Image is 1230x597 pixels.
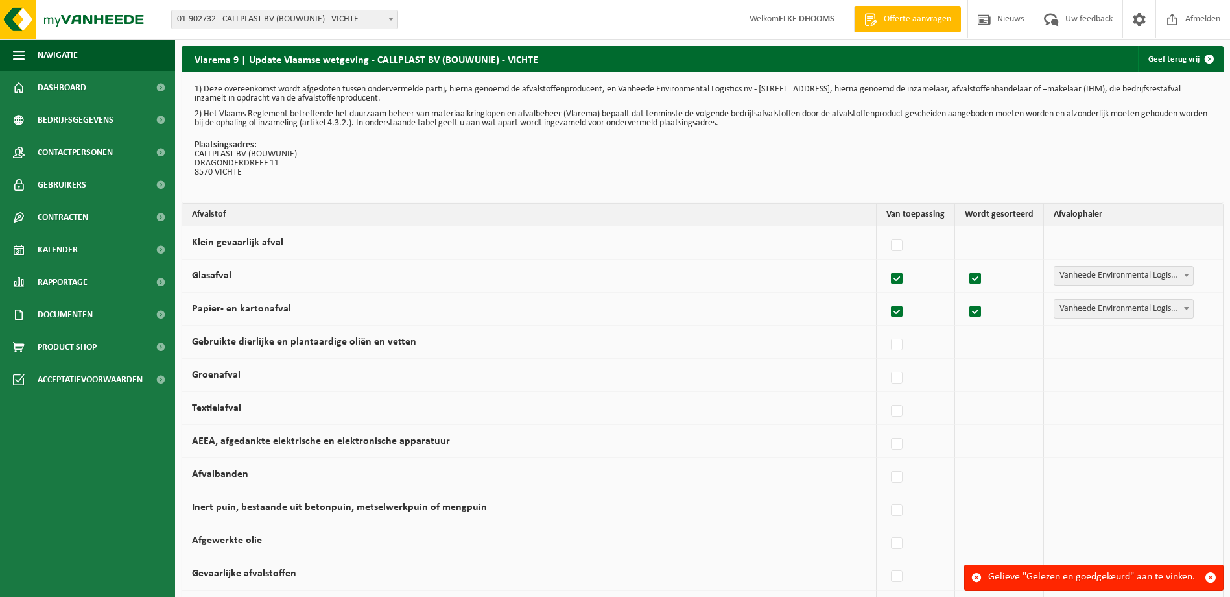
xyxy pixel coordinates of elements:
[192,337,416,347] label: Gebruikte dierlijke en plantaardige oliën en vetten
[172,10,397,29] span: 01-902732 - CALLPLAST BV (BOUWUNIE) - VICHTE
[192,568,296,579] label: Gevaarlijke afvalstoffen
[195,141,1211,177] p: CALLPLAST BV (BOUWUNIE) DRAGONDERDREEF 11 8570 VICHTE
[881,13,954,26] span: Offerte aanvragen
[1054,267,1193,285] span: Vanheede Environmental Logistics
[192,271,231,281] label: Glasafval
[38,331,97,363] span: Product Shop
[38,136,113,169] span: Contactpersonen
[192,469,248,480] label: Afvalbanden
[854,6,961,32] a: Offerte aanvragen
[1054,299,1194,319] span: Vanheede Environmental Logistics
[192,370,241,380] label: Groenafval
[38,39,78,71] span: Navigatie
[192,502,487,513] label: Inert puin, bestaande uit betonpuin, metselwerkpuin of mengpuin
[182,46,551,71] h2: Vlarema 9 | Update Vlaamse wetgeving - CALLPLAST BV (BOUWUNIE) - VICHTE
[192,238,283,248] label: Klein gevaarlijk afval
[1138,46,1222,72] a: Geef terug vrij
[38,71,86,104] span: Dashboard
[988,565,1198,590] div: Gelieve "Gelezen en goedgekeurd" aan te vinken.
[195,110,1211,128] p: 2) Het Vlaams Reglement betreffende het duurzaam beheer van materiaalkringlopen en afvalbeheer (V...
[877,204,955,226] th: Van toepassing
[192,304,291,314] label: Papier- en kartonafval
[38,363,143,396] span: Acceptatievoorwaarden
[1044,204,1223,226] th: Afvalophaler
[195,140,257,150] strong: Plaatsingsadres:
[955,204,1044,226] th: Wordt gesorteerd
[38,169,86,201] span: Gebruikers
[192,436,450,446] label: AEEA, afgedankte elektrische en elektronische apparatuur
[182,204,877,226] th: Afvalstof
[38,104,113,136] span: Bedrijfsgegevens
[38,201,88,234] span: Contracten
[171,10,398,29] span: 01-902732 - CALLPLAST BV (BOUWUNIE) - VICHTE
[192,403,241,413] label: Textielafval
[1054,266,1194,286] span: Vanheede Environmental Logistics
[195,85,1211,103] p: 1) Deze overeenkomst wordt afgesloten tussen ondervermelde partij, hierna genoemd de afvalstoffen...
[1054,300,1193,318] span: Vanheede Environmental Logistics
[38,234,78,266] span: Kalender
[38,298,93,331] span: Documenten
[38,266,88,298] span: Rapportage
[779,14,834,24] strong: ELKE DHOOMS
[192,535,262,546] label: Afgewerkte olie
